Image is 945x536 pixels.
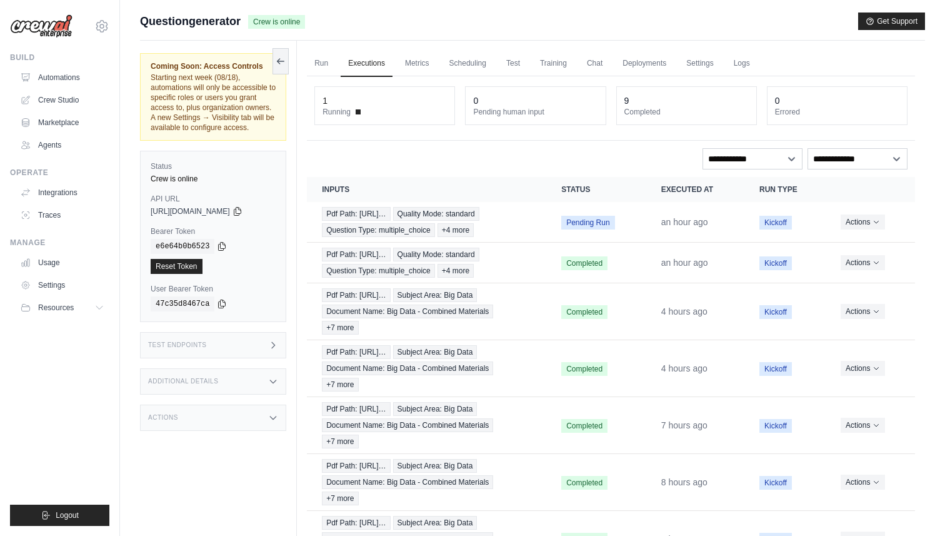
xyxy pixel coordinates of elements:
[775,107,899,117] dt: Errored
[322,459,390,473] span: Pdf Path: [URL]…
[15,183,109,203] a: Integrations
[322,305,493,318] span: Document Name: Big Data - Combined Materials
[841,304,885,319] button: Actions for execution
[841,255,885,270] button: Actions for execution
[322,223,435,237] span: Question Type: multiple_choice
[393,248,479,261] span: Quality Mode: standard
[15,113,109,133] a: Marketplace
[579,51,610,77] a: Chat
[248,15,305,29] span: Crew is online
[322,459,531,505] a: View execution details for Pdf Path
[546,177,646,202] th: Status
[15,253,109,273] a: Usage
[561,476,607,490] span: Completed
[322,248,531,278] a: View execution details for Pdf Path
[322,321,358,335] span: +7 more
[322,516,390,530] span: Pdf Path: [URL]…
[679,51,721,77] a: Settings
[775,94,780,107] div: 0
[151,239,214,254] code: e6e64b0b6523
[10,53,109,63] div: Build
[151,296,214,311] code: 47c35d8467ca
[841,418,885,433] button: Actions for execution
[322,94,327,107] div: 1
[322,207,531,237] a: View execution details for Pdf Path
[322,107,351,117] span: Running
[841,475,885,490] button: Actions for execution
[437,223,474,237] span: +4 more
[151,284,276,294] label: User Bearer Token
[15,135,109,155] a: Agents
[322,362,493,375] span: Document Name: Big Data - Combined Materials
[322,345,531,392] a: View execution details for Pdf Path
[151,226,276,236] label: Bearer Token
[442,51,494,77] a: Scheduling
[561,216,614,230] span: Pending Run
[15,68,109,88] a: Automations
[322,378,358,392] span: +7 more
[646,177,744,202] th: Executed at
[10,14,72,38] img: Logo
[661,306,707,316] time: August 11, 2025 at 14:15 EDT
[151,174,276,184] div: Crew is online
[322,402,390,416] span: Pdf Path: [URL]…
[397,51,437,77] a: Metrics
[10,505,109,526] button: Logout
[151,194,276,204] label: API URL
[532,51,574,77] a: Training
[151,61,276,71] span: Coming Soon: Access Controls
[759,476,792,490] span: Kickoff
[841,215,885,230] button: Actions for execution
[858,13,925,30] button: Get Support
[322,264,435,278] span: Question Type: multiple_choice
[561,362,607,376] span: Completed
[148,341,207,349] h3: Test Endpoints
[322,418,493,432] span: Document Name: Big Data - Combined Materials
[561,256,607,270] span: Completed
[140,13,241,30] span: Questiongenerator
[56,510,79,520] span: Logout
[661,217,708,227] time: August 11, 2025 at 17:18 EDT
[624,107,749,117] dt: Completed
[38,303,74,313] span: Resources
[661,477,707,487] time: August 11, 2025 at 10:29 EDT
[661,420,707,430] time: August 11, 2025 at 10:58 EDT
[15,298,109,318] button: Resources
[307,51,336,77] a: Run
[322,248,390,261] span: Pdf Path: [URL]…
[744,177,826,202] th: Run Type
[322,288,531,335] a: View execution details for Pdf Path
[322,492,358,505] span: +7 more
[15,205,109,225] a: Traces
[615,51,674,77] a: Deployments
[10,238,109,248] div: Manage
[151,206,230,216] span: [URL][DOMAIN_NAME]
[561,419,607,433] span: Completed
[393,516,477,530] span: Subject Area: Big Data
[10,168,109,178] div: Operate
[624,94,629,107] div: 9
[15,90,109,110] a: Crew Studio
[15,275,109,295] a: Settings
[322,402,531,448] a: View execution details for Pdf Path
[322,475,493,489] span: Document Name: Big Data - Combined Materials
[499,51,527,77] a: Test
[841,361,885,376] button: Actions for execution
[759,216,792,230] span: Kickoff
[661,258,708,268] time: August 11, 2025 at 16:54 EDT
[148,378,218,385] h3: Additional Details
[393,345,477,359] span: Subject Area: Big Data
[322,288,390,302] span: Pdf Path: [URL]…
[473,107,597,117] dt: Pending human input
[393,402,477,416] span: Subject Area: Big Data
[437,264,474,278] span: +4 more
[151,259,202,274] a: Reset Token
[393,459,477,473] span: Subject Area: Big Data
[759,419,792,433] span: Kickoff
[307,177,546,202] th: Inputs
[322,435,358,448] span: +7 more
[151,161,276,171] label: Status
[759,305,792,319] span: Kickoff
[759,256,792,270] span: Kickoff
[561,305,607,319] span: Completed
